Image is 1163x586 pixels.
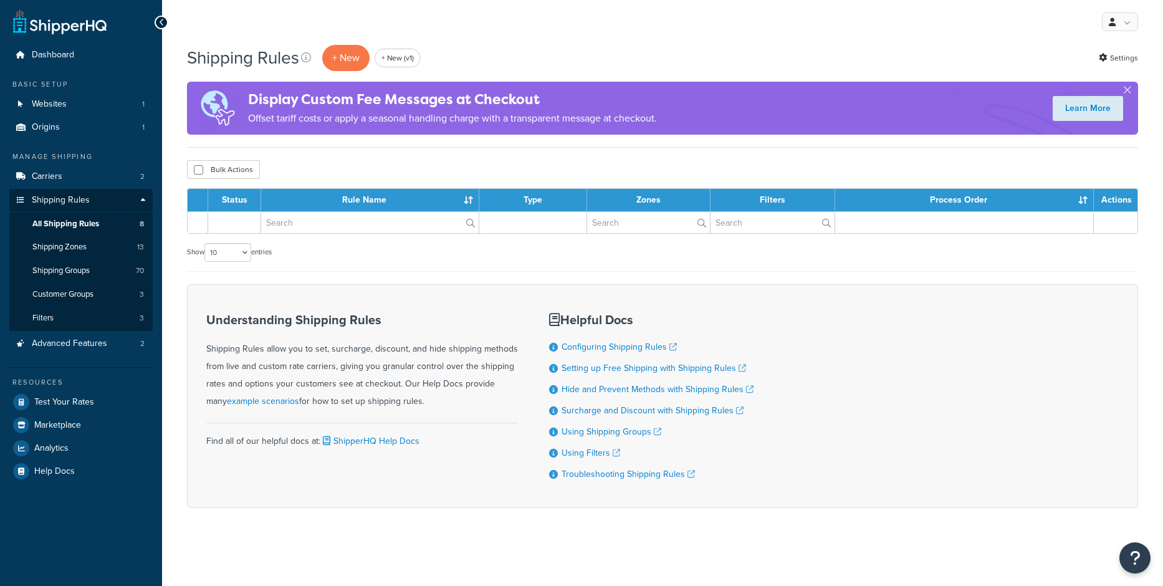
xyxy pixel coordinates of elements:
h1: Shipping Rules [187,46,299,70]
span: 3 [140,313,144,324]
h4: Display Custom Fee Messages at Checkout [248,89,657,110]
h3: Understanding Shipping Rules [206,313,518,327]
th: Actions [1094,189,1137,211]
li: Carriers [9,165,153,188]
span: 13 [137,242,144,252]
a: Customer Groups 3 [9,283,153,306]
span: Websites [32,99,67,110]
a: Hide and Prevent Methods with Shipping Rules [562,383,754,396]
th: Process Order [835,189,1094,211]
div: Shipping Rules allow you to set, surcharge, discount, and hide shipping methods from live and cus... [206,313,518,410]
th: Filters [711,189,835,211]
li: Advanced Features [9,332,153,355]
a: All Shipping Rules 8 [9,213,153,236]
li: Filters [9,307,153,330]
a: Settings [1099,49,1138,67]
div: Basic Setup [9,79,153,90]
span: 70 [136,266,144,276]
a: Using Shipping Groups [562,425,661,438]
a: Help Docs [9,460,153,483]
span: Help Docs [34,466,75,477]
span: Customer Groups [32,289,93,300]
a: ShipperHQ Home [13,9,107,34]
th: Zones [587,189,711,211]
input: Search [587,212,711,233]
a: Setting up Free Shipping with Shipping Rules [562,362,746,375]
label: Show entries [187,243,272,262]
img: duties-banner-06bc72dcb5fe05cb3f9472aba00be2ae8eb53ab6f0d8bb03d382ba314ac3c341.png [187,82,248,135]
span: Shipping Groups [32,266,90,276]
span: Filters [32,313,54,324]
a: Test Your Rates [9,391,153,413]
span: Shipping Zones [32,242,87,252]
th: Type [479,189,587,211]
div: Resources [9,377,153,388]
div: Find all of our helpful docs at: [206,423,518,450]
span: Analytics [34,443,69,454]
a: ShipperHQ Help Docs [320,435,419,448]
p: Offset tariff costs or apply a seasonal handling charge with a transparent message at checkout. [248,110,657,127]
li: Shipping Zones [9,236,153,259]
button: Bulk Actions [187,160,260,179]
li: All Shipping Rules [9,213,153,236]
span: 3 [140,289,144,300]
input: Search [261,212,479,233]
span: Origins [32,122,60,133]
span: Dashboard [32,50,74,60]
a: Origins 1 [9,116,153,139]
a: Learn More [1053,96,1123,121]
a: Advanced Features 2 [9,332,153,355]
span: 1 [142,122,145,133]
h3: Helpful Docs [549,313,754,327]
a: Using Filters [562,446,620,459]
span: Shipping Rules [32,195,90,206]
span: 2 [140,339,145,349]
a: Filters 3 [9,307,153,330]
input: Search [711,212,835,233]
a: Websites 1 [9,93,153,116]
a: Analytics [9,437,153,459]
li: Shipping Rules [9,189,153,331]
a: Marketplace [9,414,153,436]
li: Origins [9,116,153,139]
a: Shipping Groups 70 [9,259,153,282]
span: All Shipping Rules [32,219,99,229]
span: Carriers [32,171,62,182]
span: Test Your Rates [34,397,94,408]
span: 1 [142,99,145,110]
li: Customer Groups [9,283,153,306]
li: Shipping Groups [9,259,153,282]
span: 8 [140,219,144,229]
a: example scenarios [227,395,299,408]
p: + New [322,45,370,70]
div: Manage Shipping [9,151,153,162]
span: Marketplace [34,420,81,431]
button: Open Resource Center [1119,542,1151,574]
span: 2 [140,171,145,182]
a: Dashboard [9,44,153,67]
a: Troubleshooting Shipping Rules [562,468,695,481]
a: Surcharge and Discount with Shipping Rules [562,404,744,417]
a: + New (v1) [375,49,421,67]
a: Carriers 2 [9,165,153,188]
a: Configuring Shipping Rules [562,340,677,353]
a: Shipping Rules [9,189,153,212]
li: Websites [9,93,153,116]
th: Status [208,189,261,211]
th: Rule Name [261,189,479,211]
span: Advanced Features [32,339,107,349]
a: Shipping Zones 13 [9,236,153,259]
select: Showentries [204,243,251,262]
